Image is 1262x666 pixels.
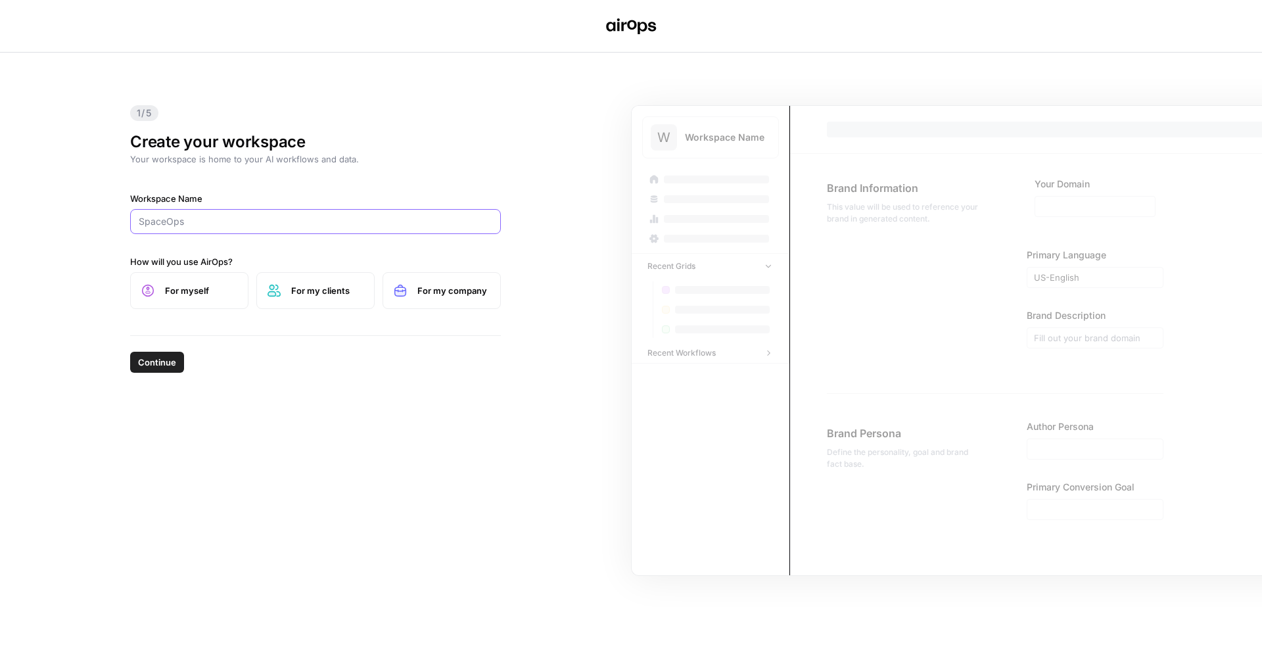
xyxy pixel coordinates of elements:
[130,352,184,373] button: Continue
[139,215,492,228] input: SpaceOps
[130,131,501,153] h1: Create your workspace
[417,284,490,297] span: For my company
[165,284,237,297] span: For myself
[130,153,501,166] p: Your workspace is home to your AI workflows and data.
[130,105,158,121] span: 1/5
[291,284,363,297] span: For my clients
[130,192,501,205] label: Workspace Name
[138,356,176,369] span: Continue
[657,128,670,147] span: W
[130,255,501,268] label: How will you use AirOps?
